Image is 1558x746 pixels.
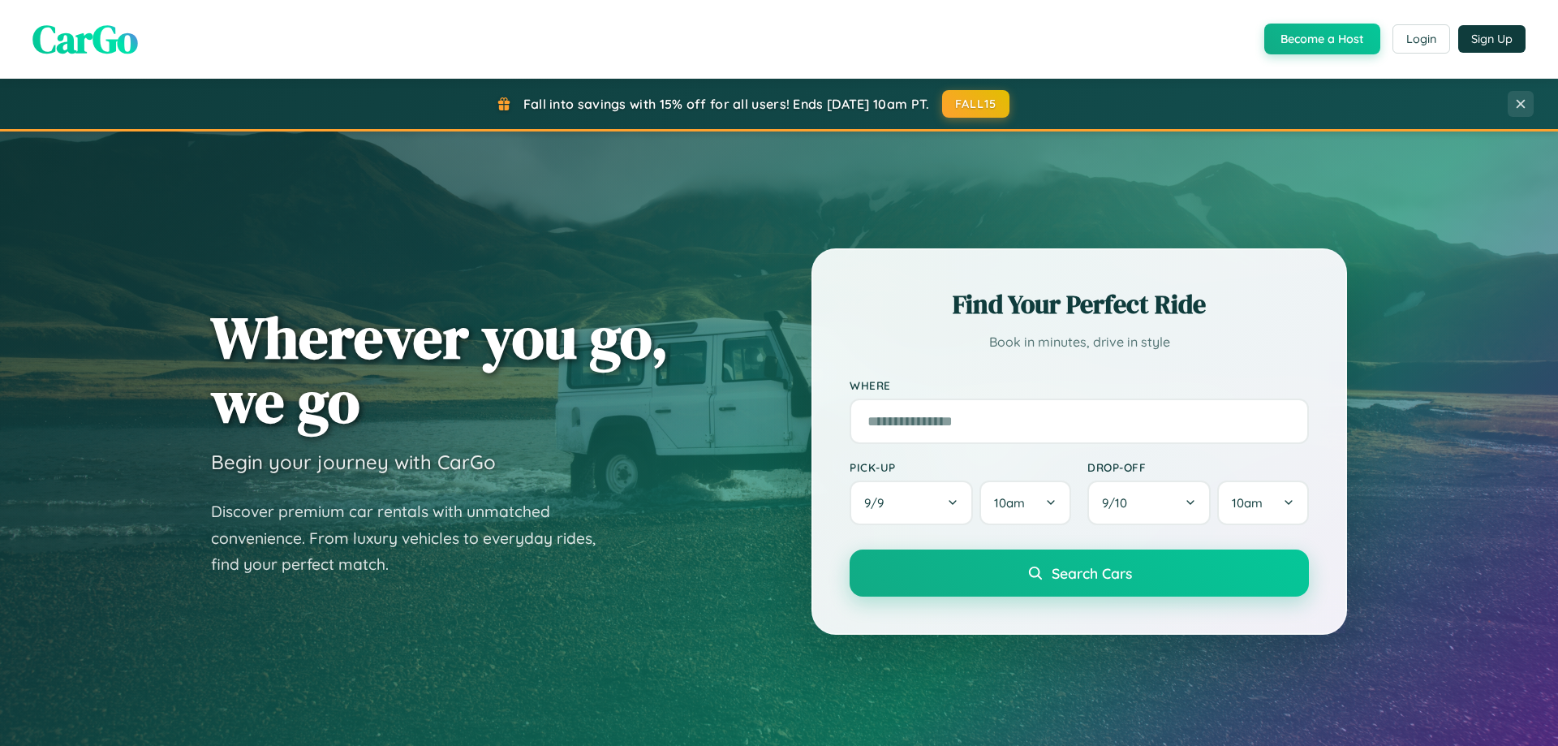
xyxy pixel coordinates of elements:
[1458,25,1526,53] button: Sign Up
[850,481,973,525] button: 9/9
[864,495,892,511] span: 9 / 9
[979,481,1071,525] button: 10am
[211,450,496,474] h3: Begin your journey with CarGo
[850,378,1309,392] label: Where
[850,550,1309,597] button: Search Cars
[32,12,138,66] span: CarGo
[1264,24,1380,54] button: Become a Host
[1232,495,1263,511] span: 10am
[850,460,1071,474] label: Pick-up
[850,330,1309,354] p: Book in minutes, drive in style
[1052,564,1132,582] span: Search Cars
[994,495,1025,511] span: 10am
[1217,481,1309,525] button: 10am
[1102,495,1135,511] span: 9 / 10
[211,305,669,433] h1: Wherever you go, we go
[942,90,1010,118] button: FALL15
[211,498,617,578] p: Discover premium car rentals with unmatched convenience. From luxury vehicles to everyday rides, ...
[1392,24,1450,54] button: Login
[1087,481,1211,525] button: 9/10
[850,287,1309,322] h2: Find Your Perfect Ride
[523,96,930,112] span: Fall into savings with 15% off for all users! Ends [DATE] 10am PT.
[1087,460,1309,474] label: Drop-off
